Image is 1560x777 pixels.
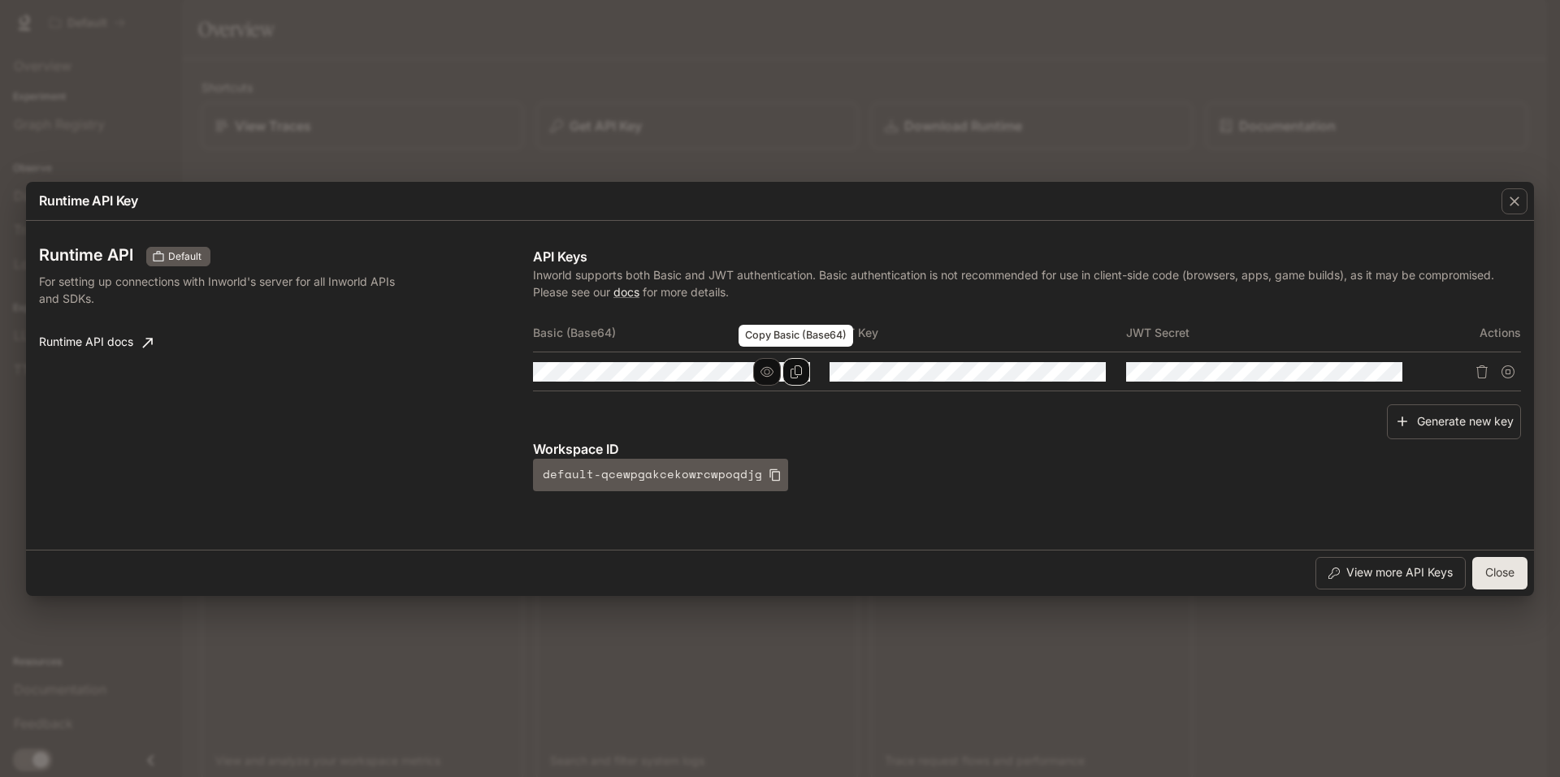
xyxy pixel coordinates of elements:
[1472,557,1527,589] button: Close
[782,358,810,386] button: Copy Basic (Base64)
[32,326,159,359] a: Runtime API docs
[39,247,133,263] h3: Runtime API
[146,247,210,266] div: These keys will apply to your current workspace only
[830,313,1126,352] th: JWT Key
[533,459,788,491] button: default-qcewpgakcekowrcwpoqdjg
[1422,313,1521,352] th: Actions
[1126,313,1423,352] th: JWT Secret
[1495,359,1521,385] button: Suspend API key
[613,285,639,299] a: docs
[39,191,138,210] p: Runtime API Key
[162,249,208,264] span: Default
[533,247,1521,266] p: API Keys
[1387,404,1521,439] button: Generate new key
[1469,359,1495,385] button: Delete API key
[533,266,1521,300] p: Inworld supports both Basic and JWT authentication. Basic authentication is not recommended for u...
[39,273,400,307] p: For setting up connections with Inworld's server for all Inworld APIs and SDKs.
[1315,557,1466,589] button: View more API Keys
[533,313,830,352] th: Basic (Base64)
[533,439,1521,459] p: Workspace ID
[739,325,853,347] div: Copy Basic (Base64)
